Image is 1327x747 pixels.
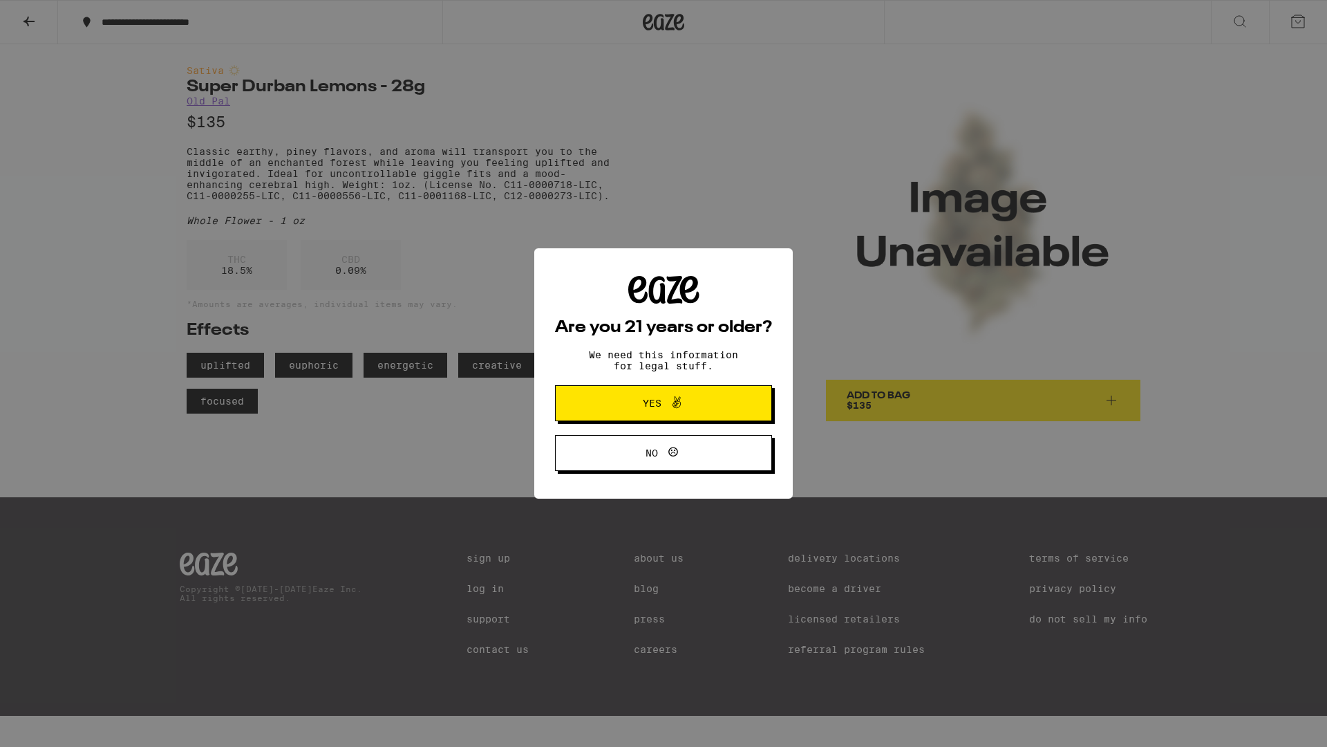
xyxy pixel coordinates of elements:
[643,398,661,408] span: Yes
[555,435,772,471] button: No
[1241,705,1313,740] iframe: Opens a widget where you can find more information
[555,320,772,336] h2: Are you 21 years or older?
[646,448,658,458] span: No
[577,349,750,371] p: We need this information for legal stuff.
[555,385,772,421] button: Yes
